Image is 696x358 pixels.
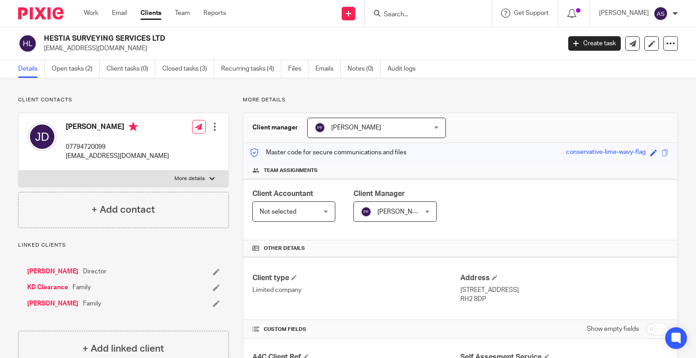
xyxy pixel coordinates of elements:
p: More details [243,96,678,104]
a: Open tasks (2) [52,60,100,78]
h3: Client manager [252,123,298,132]
p: [EMAIL_ADDRESS][DOMAIN_NAME] [44,44,555,53]
p: Linked clients [18,242,229,249]
p: [STREET_ADDRESS] [460,286,668,295]
span: Team assignments [264,167,318,174]
span: [PERSON_NAME] [331,124,381,131]
i: Primary [129,122,138,131]
p: More details [174,175,205,182]
span: Family [72,283,91,292]
h4: CUSTOM FIELDS [252,326,460,333]
p: Master code for secure communications and files [250,148,406,157]
p: 07794720099 [66,143,169,152]
p: [PERSON_NAME] [599,9,649,18]
label: Show empty fields [587,325,639,334]
a: Client tasks (0) [106,60,155,78]
a: [PERSON_NAME] [27,299,78,308]
input: Search [383,11,464,19]
a: Emails [315,60,341,78]
h4: + Add contact [92,203,155,217]
a: Clients [140,9,161,18]
p: Client contacts [18,96,229,104]
a: Reports [203,9,226,18]
img: svg%3E [653,6,668,21]
span: Client Accountant [252,190,313,197]
span: Family [83,299,101,308]
span: Get Support [514,10,549,16]
a: Details [18,60,45,78]
h4: [PERSON_NAME] [66,122,169,134]
img: Pixie [18,7,63,19]
span: Client Manager [353,190,405,197]
p: [EMAIL_ADDRESS][DOMAIN_NAME] [66,152,169,161]
span: [PERSON_NAME] [377,209,427,215]
a: Audit logs [387,60,422,78]
img: svg%3E [28,122,57,151]
div: conservative-lime-wavy-flag [566,148,646,158]
a: Work [84,9,98,18]
img: svg%3E [18,34,37,53]
img: svg%3E [314,122,325,133]
h2: HESTIA SURVEYING SERVICES LTD [44,34,453,43]
a: Team [175,9,190,18]
h4: Address [460,273,668,283]
span: Other details [264,245,305,252]
a: Files [288,60,309,78]
span: Not selected [260,209,296,215]
a: [PERSON_NAME] [27,267,78,276]
a: Closed tasks (3) [162,60,214,78]
p: RH2 8DP [460,295,668,304]
a: Create task [568,36,621,51]
h4: + Add linked client [82,342,164,356]
span: Director [83,267,106,276]
a: Recurring tasks (4) [221,60,281,78]
a: KD Clearance [27,283,68,292]
a: Notes (0) [348,60,381,78]
h4: Client type [252,273,460,283]
p: Limited company [252,286,460,295]
img: svg%3E [361,206,372,217]
a: Email [112,9,127,18]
